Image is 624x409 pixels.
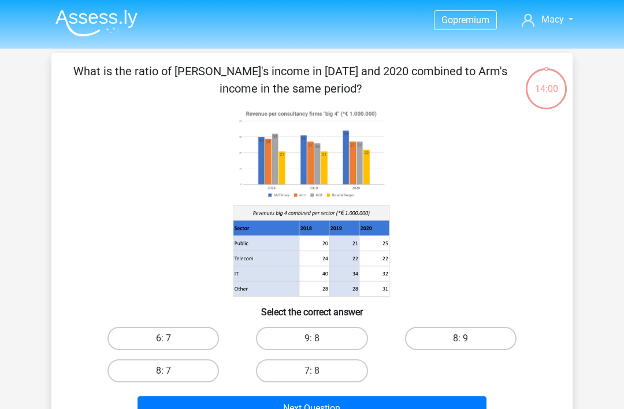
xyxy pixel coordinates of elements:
[55,9,138,36] img: Assessly
[525,67,568,96] div: 14:00
[541,14,564,25] span: Macy
[107,327,219,350] label: 6: 7
[441,14,453,25] span: Go
[256,359,367,382] label: 7: 8
[70,297,554,318] h6: Select the correct answer
[256,327,367,350] label: 9: 8
[434,12,496,28] a: Gopremium
[517,13,578,27] a: Macy
[70,62,511,97] p: What is the ratio of [PERSON_NAME]'s income in [DATE] and 2020 combined to Arm's income in the sa...
[107,359,219,382] label: 8: 7
[405,327,517,350] label: 8: 9
[453,14,489,25] span: premium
